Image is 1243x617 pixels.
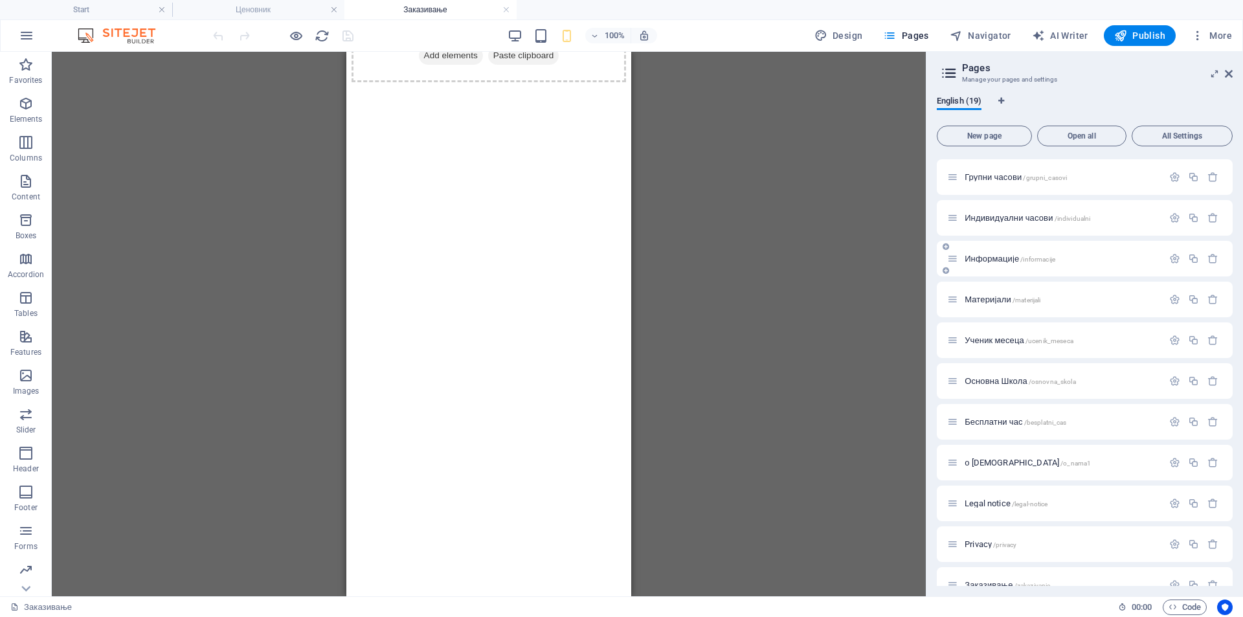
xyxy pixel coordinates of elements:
span: Design [814,29,863,42]
div: Remove [1207,212,1218,223]
span: Code [1169,600,1201,615]
div: Duplicate [1188,212,1199,223]
div: Remove [1207,457,1218,468]
span: /zakazivanje [1014,582,1051,589]
div: Language Tabs [937,96,1233,120]
button: reload [314,28,330,43]
div: Duplicate [1188,416,1199,427]
span: /privacy [993,541,1016,548]
div: Settings [1169,253,1180,264]
div: Основна Школа/osnovna_skola [961,377,1163,385]
button: All Settings [1132,126,1233,146]
div: Settings [1169,212,1180,223]
span: /materijali [1013,297,1041,304]
div: Заказивање/zakazivanje [961,581,1163,589]
p: Footer [14,502,38,513]
span: All Settings [1137,132,1227,140]
span: : [1141,602,1143,612]
div: Design (Ctrl+Alt+Y) [809,25,868,46]
span: Navigator [950,29,1011,42]
div: Settings [1169,539,1180,550]
p: Elements [10,114,43,124]
button: AI Writer [1027,25,1093,46]
div: Settings [1169,335,1180,346]
i: Reload page [315,28,330,43]
button: Pages [878,25,934,46]
p: Favorites [9,75,42,85]
div: Remove [1207,335,1218,346]
span: Legal notice [965,499,1047,508]
div: Информације/informacije [961,254,1163,263]
span: Pages [883,29,928,42]
span: More [1191,29,1232,42]
button: Open all [1037,126,1126,146]
p: Features [10,347,41,357]
div: Remove [1207,253,1218,264]
p: Forms [14,541,38,552]
span: Основна Школа [965,376,1076,386]
div: Duplicate [1188,539,1199,550]
span: /legal-notice [1012,500,1048,508]
p: Accordion [8,269,44,280]
span: Бесплатни час [965,417,1067,427]
span: /grupni_casovi [1023,174,1067,181]
p: Header [13,464,39,474]
span: New page [943,132,1026,140]
h4: Ценовник [172,3,344,17]
p: Slider [16,425,36,435]
h2: Pages [962,62,1233,74]
div: Settings [1169,579,1180,590]
span: /o_nama1 [1060,460,1091,467]
span: /individualni [1055,215,1091,222]
p: Tables [14,308,38,319]
div: Ученик месеца/ucenik_meseca [961,336,1163,344]
button: Navigator [945,25,1016,46]
span: Заказивање [965,580,1050,590]
span: о [DEMOGRAPHIC_DATA] [965,458,1091,467]
div: о [DEMOGRAPHIC_DATA]/o_nama1 [961,458,1163,467]
h3: Manage your pages and settings [962,74,1207,85]
div: Duplicate [1188,498,1199,509]
div: Remove [1207,498,1218,509]
span: /osnovna_skola [1029,378,1076,385]
div: Settings [1169,294,1180,305]
div: Remove [1207,376,1218,387]
button: Usercentrics [1217,600,1233,615]
div: Privacy/privacy [961,540,1163,548]
div: Duplicate [1188,457,1199,468]
p: Content [12,192,40,202]
button: Code [1163,600,1207,615]
div: Remove [1207,294,1218,305]
div: Индивидуални часови/individualni [961,214,1163,222]
span: Publish [1114,29,1165,42]
button: New page [937,126,1032,146]
div: Remove [1207,416,1218,427]
span: /informacije [1020,256,1055,263]
div: Remove [1207,539,1218,550]
div: Duplicate [1188,376,1199,387]
button: 100% [585,28,631,43]
span: Privacy [965,539,1016,549]
div: Duplicate [1188,172,1199,183]
i: On resize automatically adjust zoom level to fit chosen device. [638,30,650,41]
span: English (19) [937,93,981,111]
div: Duplicate [1188,294,1199,305]
img: Editor Logo [74,28,172,43]
h6: Session time [1118,600,1152,615]
div: Бесплатни час/besplatni_cas [961,418,1163,426]
div: Legal notice/legal-notice [961,499,1163,508]
p: Images [13,386,39,396]
div: Settings [1169,457,1180,468]
span: 00 00 [1132,600,1152,615]
span: AI Writer [1032,29,1088,42]
div: Duplicate [1188,335,1199,346]
p: Marketing [8,580,43,590]
div: Settings [1169,376,1180,387]
div: Settings [1169,498,1180,509]
span: Материјали [965,295,1040,304]
button: Design [809,25,868,46]
span: Групни часови [965,172,1067,182]
span: /besplatni_cas [1024,419,1067,426]
div: Материјали/materijali [961,295,1163,304]
span: Ученик месеца [965,335,1073,345]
